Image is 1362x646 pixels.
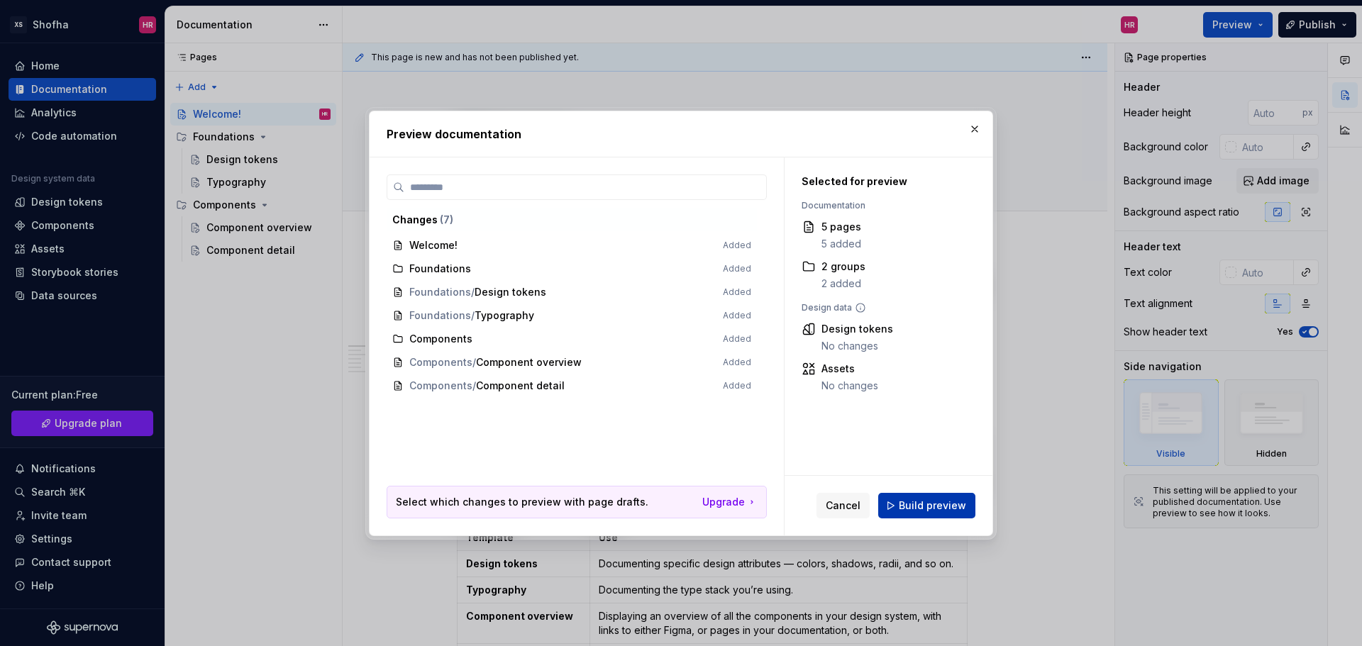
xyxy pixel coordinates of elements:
div: Documentation [802,200,959,211]
div: 2 added [821,277,865,291]
div: No changes [821,339,893,353]
div: Changes [392,213,751,227]
div: Selected for preview [802,174,959,189]
div: 5 added [821,237,861,251]
div: Design tokens [821,322,893,336]
div: Design data [802,302,959,313]
div: 2 groups [821,260,865,274]
h2: Preview documentation [387,126,975,143]
span: Cancel [826,499,860,513]
div: 5 pages [821,220,861,234]
span: Build preview [899,499,966,513]
span: ( 7 ) [440,213,453,225]
button: Build preview [878,493,975,518]
a: Upgrade [702,495,758,509]
div: No changes [821,379,878,393]
div: Assets [821,362,878,376]
button: Cancel [816,493,870,518]
p: Select which changes to preview with page drafts. [396,495,648,509]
